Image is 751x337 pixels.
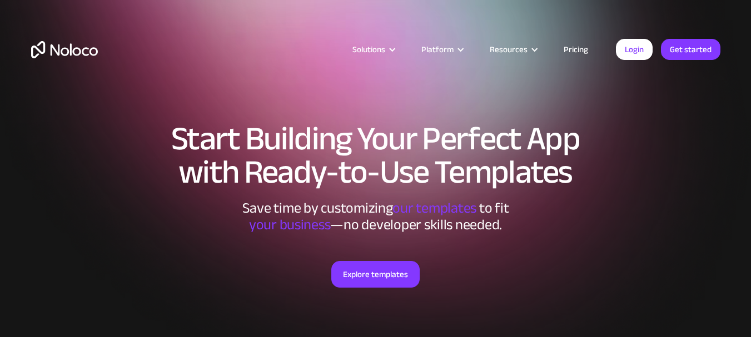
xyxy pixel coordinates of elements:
div: Solutions [352,42,385,57]
div: Platform [407,42,476,57]
div: Save time by customizing to fit ‍ —no developer skills needed. [209,200,543,233]
div: Solutions [339,42,407,57]
span: our templates [392,194,476,222]
a: Login [616,39,653,60]
div: Resources [490,42,528,57]
h1: Start Building Your Perfect App with Ready-to-Use Templates [31,122,720,189]
div: Resources [476,42,550,57]
a: Pricing [550,42,602,57]
a: Explore templates [331,261,420,288]
a: Get started [661,39,720,60]
a: home [31,41,98,58]
div: Platform [421,42,454,57]
span: your business [249,211,331,238]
